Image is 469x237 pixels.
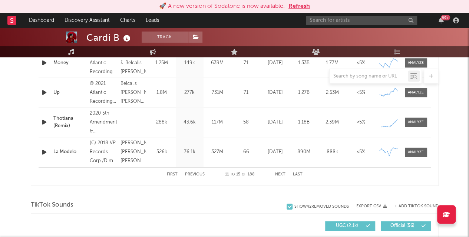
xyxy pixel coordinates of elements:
div: 2.53M [320,89,345,96]
span: of [242,173,246,176]
div: 327M [205,148,229,156]
div: 731M [205,89,229,96]
a: Dashboard [24,13,59,28]
div: 71 [233,89,259,96]
a: La Modelo [53,148,86,156]
div: 71 [233,59,259,67]
div: 639M [205,59,229,67]
div: [DATE] [263,148,288,156]
span: Official ( 56 ) [386,224,420,228]
div: 526k [150,148,174,156]
div: 11 15 188 [219,170,260,179]
div: Cardi B [86,32,132,44]
input: Search for artists [306,16,417,25]
div: 🚀 A new version of Sodatone is now available. [159,2,285,11]
div: © 2021 Atlantic Recording Corporation [90,79,117,106]
a: Up [53,89,86,96]
button: Previous [185,172,205,177]
div: 2.39M [320,119,345,126]
div: 1.27B [291,89,316,96]
input: Search by song name or URL [330,73,408,79]
button: Track [142,32,188,43]
a: Charts [115,13,141,28]
div: <5% [349,89,373,96]
div: 117M [205,119,229,126]
div: 58 [233,119,259,126]
div: [DATE] [263,89,288,96]
div: 890M [291,148,316,156]
button: UGC(2.1k) [325,221,375,231]
a: Leads [141,13,164,28]
button: Export CSV [356,204,387,208]
span: TikTok Sounds [31,201,73,210]
button: Last [293,172,303,177]
div: Belcalis [PERSON_NAME] [PERSON_NAME] [PERSON_NAME], [PERSON_NAME], [PERSON_NAME] +1 others [120,79,146,106]
div: Show 42 Removed Sounds [294,204,349,209]
button: + Add TikTok Sound [387,204,439,208]
div: 2020 5th Amendment & Entertainment One [90,109,117,136]
div: 1.8M [150,89,174,96]
div: 888k [320,148,345,156]
span: to [230,173,235,176]
div: <5% [349,59,373,67]
a: Thotiana (Remix) [53,115,86,129]
div: <5% [349,119,373,126]
div: 66 [233,148,259,156]
div: 1.18B [291,119,316,126]
div: 99 + [441,15,450,20]
div: [DATE] [263,59,288,67]
div: 277k [178,89,202,96]
div: (C) 2018 VP Records Corp./Dimelo Vi Dist. by Sony Music Entertainment U.S. Latin LLC [90,139,117,165]
div: [PERSON_NAME], [PERSON_NAME], [PERSON_NAME] [PERSON_NAME] [PERSON_NAME] [PERSON_NAME] +1 others [120,139,146,165]
div: 1.77M [320,59,345,67]
div: 43.6k [178,119,202,126]
button: Refresh [288,2,310,11]
div: <5% [349,148,373,156]
div: 76.1k [178,148,202,156]
button: First [167,172,178,177]
button: 99+ [439,17,444,23]
div: 1.33B [291,59,316,67]
div: [DATE] [263,119,288,126]
div: 1.25M [150,59,174,67]
div: 2018 Atlantic Recording Corporation for the United States and WEA International Inc. for the worl... [90,50,117,76]
div: 149k [178,59,202,67]
div: [PERSON_NAME] & Belcalis [PERSON_NAME] [120,50,146,76]
button: Official(56) [381,221,431,231]
span: UGC ( 2.1k ) [330,224,364,228]
button: + Add TikTok Sound [394,204,439,208]
a: Money [53,59,86,67]
div: 288k [150,119,174,126]
button: Next [275,172,285,177]
a: Discovery Assistant [59,13,115,28]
